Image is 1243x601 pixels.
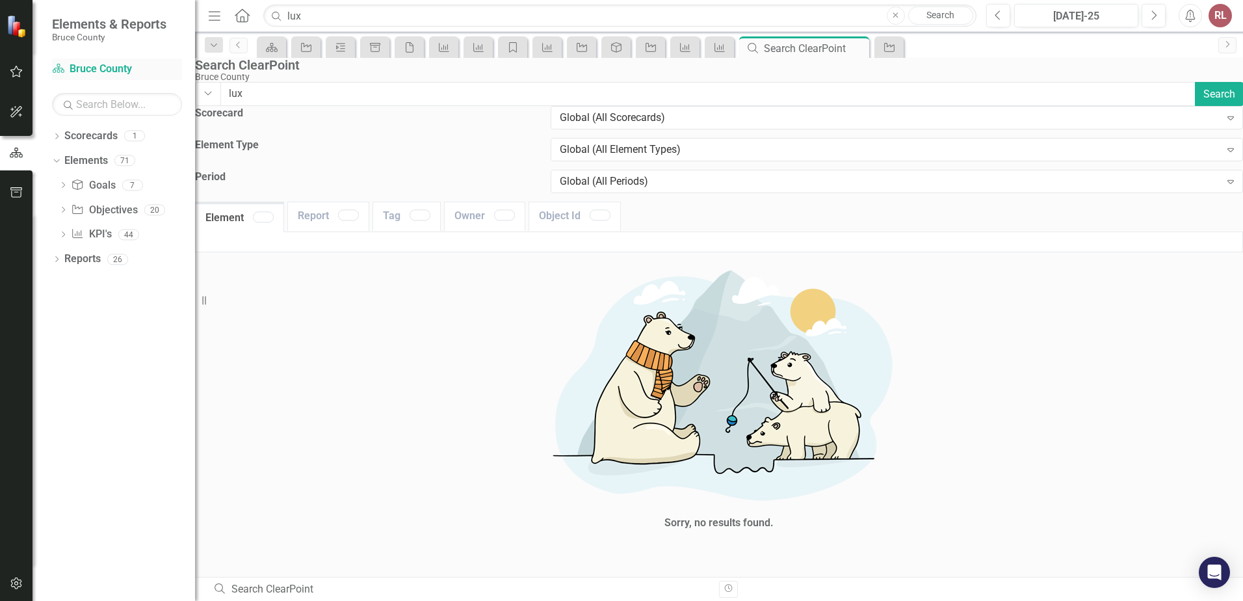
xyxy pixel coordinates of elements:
[664,516,774,531] div: Sorry, no results found.
[64,252,101,267] a: Reports
[195,72,1236,82] div: Bruce County
[524,252,914,513] img: No results found
[195,138,259,153] label: Element Type
[122,180,143,191] div: 7
[1199,557,1230,588] div: Open Intercom Messenger
[195,106,243,121] label: Scorecard
[118,229,139,240] div: 44
[195,170,226,185] label: Period
[560,111,1220,126] div: Global (All Scorecards)
[263,5,976,27] input: Search ClearPoint...
[908,7,973,25] a: Search
[114,155,135,167] div: 71
[7,15,29,38] img: ClearPoint Strategy
[529,202,620,230] a: Object Id
[71,227,111,242] a: KPI's
[144,204,165,215] div: 20
[1209,4,1232,27] button: RL
[52,62,182,77] a: Bruce County
[52,16,166,32] span: Elements & Reports
[764,40,866,57] div: Search ClearPoint
[445,202,525,230] a: Owner
[288,202,369,230] a: Report
[52,93,182,116] input: Search Below...
[71,178,115,193] a: Goals
[52,32,166,42] small: Bruce County
[64,154,108,168] a: Elements
[196,204,283,232] a: Element
[220,82,1196,106] input: Search for something...
[195,58,1236,72] div: Search ClearPoint
[64,129,118,144] a: Scorecards
[213,582,709,597] div: Search ClearPoint
[107,254,128,265] div: 26
[560,142,1220,157] div: Global (All Element Types)
[71,203,137,218] a: Objectives
[560,174,1220,189] div: Global (All Periods)
[1019,8,1134,24] div: [DATE]-25
[124,131,145,142] div: 1
[1014,4,1138,27] button: [DATE]-25
[373,202,440,230] a: Tag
